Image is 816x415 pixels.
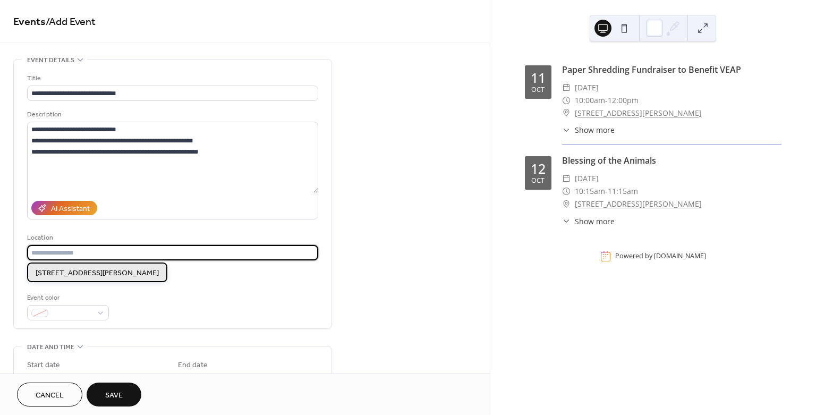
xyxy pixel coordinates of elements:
[27,292,107,303] div: Event color
[562,63,781,76] div: Paper Shredding Fundraiser to Benefit VEAP
[562,124,571,135] div: ​
[605,94,608,107] span: -
[605,185,608,198] span: -
[531,87,545,94] div: Oct
[615,252,706,261] div: Powered by
[562,185,571,198] div: ​
[27,109,316,120] div: Description
[562,124,615,135] button: ​Show more
[562,154,781,167] div: Blessing of the Animals
[31,201,97,215] button: AI Assistant
[608,94,639,107] span: 12:00pm
[575,107,702,120] a: [STREET_ADDRESS][PERSON_NAME]
[575,185,605,198] span: 10:15am
[654,252,706,261] a: [DOMAIN_NAME]
[13,12,46,32] a: Events
[17,383,82,406] button: Cancel
[27,232,316,243] div: Location
[178,360,208,371] div: End date
[575,172,599,185] span: [DATE]
[531,162,546,175] div: 12
[562,94,571,107] div: ​
[27,55,74,66] span: Event details
[562,172,571,185] div: ​
[27,342,74,353] span: Date and time
[562,216,571,227] div: ​
[575,81,599,94] span: [DATE]
[562,107,571,120] div: ​
[51,204,90,215] div: AI Assistant
[105,390,123,401] span: Save
[575,94,605,107] span: 10:00am
[575,124,615,135] span: Show more
[36,390,64,401] span: Cancel
[531,177,545,184] div: Oct
[531,71,546,84] div: 11
[575,216,615,227] span: Show more
[562,81,571,94] div: ​
[562,198,571,210] div: ​
[87,383,141,406] button: Save
[46,12,96,32] span: / Add Event
[36,267,159,278] span: [STREET_ADDRESS][PERSON_NAME]
[608,185,638,198] span: 11:15am
[27,360,60,371] div: Start date
[562,216,615,227] button: ​Show more
[27,73,316,84] div: Title
[575,198,702,210] a: [STREET_ADDRESS][PERSON_NAME]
